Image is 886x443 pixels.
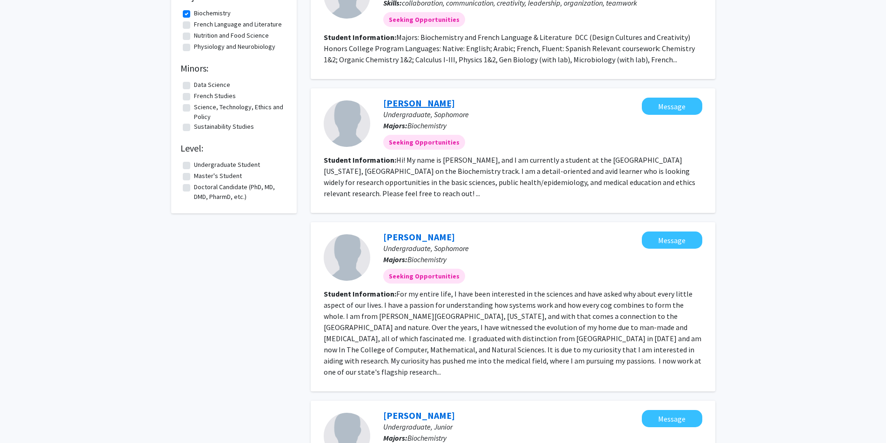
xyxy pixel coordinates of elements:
[194,122,254,132] label: Sustainability Studies
[324,33,396,42] b: Student Information:
[194,160,260,170] label: Undergraduate Student
[642,410,702,427] button: Message Lucas Mercado
[7,401,40,436] iframe: Chat
[324,155,396,165] b: Student Information:
[383,422,453,431] span: Undergraduate, Junior
[194,42,275,52] label: Physiology and Neurobiology
[180,63,287,74] h2: Minors:
[383,12,465,27] mat-chip: Seeking Opportunities
[383,269,465,284] mat-chip: Seeking Opportunities
[383,244,469,253] span: Undergraduate, Sophomore
[407,121,446,130] span: Biochemistry
[180,143,287,154] h2: Level:
[383,121,407,130] b: Majors:
[324,33,695,64] fg-read-more: Majors: Biochemistry and French Language & Literature DCC (Design Cultures and Creativity) Honors...
[194,31,269,40] label: Nutrition and Food Science
[194,20,282,29] label: French Language and Literature
[194,182,285,202] label: Doctoral Candidate (PhD, MD, DMD, PharmD, etc.)
[383,110,469,119] span: Undergraduate, Sophomore
[407,255,446,264] span: Biochemistry
[194,80,230,90] label: Data Science
[194,8,231,18] label: Biochemistry
[324,289,701,377] fg-read-more: For my entire life, I have been interested in the sciences and have asked why about every little ...
[194,91,236,101] label: French Studies
[383,135,465,150] mat-chip: Seeking Opportunities
[407,433,446,443] span: Biochemistry
[324,155,695,198] fg-read-more: Hi! My name is [PERSON_NAME], and I am currently a student at the [GEOGRAPHIC_DATA][US_STATE], [G...
[194,102,285,122] label: Science, Technology, Ethics and Policy
[383,97,455,109] a: [PERSON_NAME]
[383,255,407,264] b: Majors:
[383,433,407,443] b: Majors:
[383,410,455,421] a: [PERSON_NAME]
[194,171,242,181] label: Master's Student
[642,231,702,249] button: Message Ian Dabrowka
[383,231,455,243] a: [PERSON_NAME]
[642,98,702,115] button: Message Krisha Pandya
[324,289,396,298] b: Student Information:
